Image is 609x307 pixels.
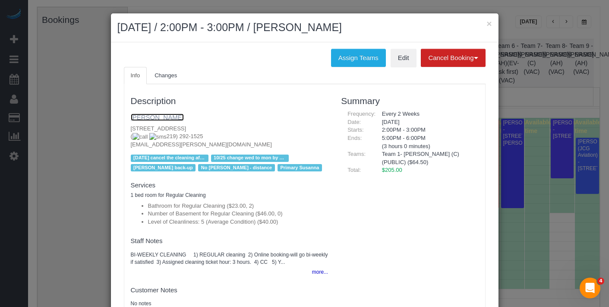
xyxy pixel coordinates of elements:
[131,114,184,121] a: [PERSON_NAME]
[148,202,328,210] li: Bathroom for Regular Cleaning ($23.00, 2)
[347,151,366,157] span: Teams:
[597,278,604,285] span: 4
[382,167,402,173] span: $205.00
[278,164,322,171] span: Primary Susanna
[198,164,275,171] span: No [PERSON_NAME] - distance
[486,19,492,28] button: ×
[117,20,492,35] h2: [DATE] / 2:00PM - 3:00PM / [PERSON_NAME]
[347,135,362,141] span: Ends:
[131,72,140,79] span: Info
[347,127,364,133] span: Starts:
[131,133,203,139] span: ( 219) 292-1525
[382,150,472,166] li: Team 1- [PERSON_NAME] (C)(PUBLIC) ($64.50)
[131,164,196,171] span: [PERSON_NAME] back-up
[131,96,328,106] h3: Description
[421,49,485,67] button: Cancel Booking
[133,133,148,141] img: call
[347,111,375,117] span: Frequency:
[155,72,177,79] span: Changes
[131,182,328,189] h4: Services
[375,134,479,150] div: 5:00PM - 6:00PM (3 hours 0 minutes)
[131,287,328,294] h4: Customer Notes
[148,218,328,226] li: Level of Cleanliness: 5 (Average Condition) ($40.00)
[375,110,479,118] div: Every 2 Weeks
[375,126,479,134] div: 2:00PM - 3:00PM
[331,49,386,67] button: Assign Teams
[131,193,328,198] h5: 1 bed room for Regular Cleaning
[148,67,184,85] a: Changes
[391,49,417,67] a: Edit
[131,237,328,245] h4: Staff Notes
[148,210,328,218] li: Number of Basement for Regular Cleaning ($46.00, 0)
[347,167,361,173] span: Total:
[341,96,478,106] h3: Summary
[131,125,328,149] p: [STREET_ADDRESS] [EMAIL_ADDRESS][PERSON_NAME][DOMAIN_NAME]
[131,251,328,266] pre: BI-WEEKLY CLEANING 1) REGULAR cleaning 2) Online booking-will go bi-weekly if satisfied 3) Assign...
[580,278,600,298] iframe: Intercom live chat
[131,155,208,161] span: [DATE] cancel the cleaning after tech arrives
[307,266,328,279] button: more...
[149,133,167,141] img: sms
[124,67,147,85] a: Info
[347,119,361,125] span: Date:
[375,118,479,127] div: [DATE]
[211,155,289,161] span: 10/25 change wed to mon by [PERSON_NAME]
